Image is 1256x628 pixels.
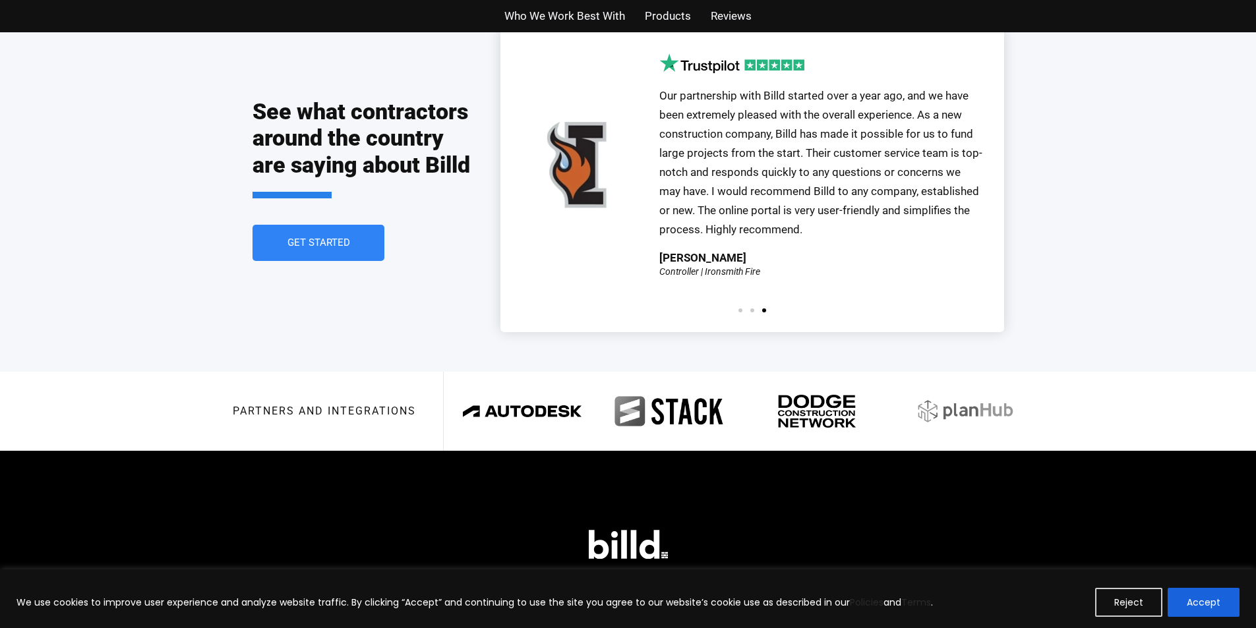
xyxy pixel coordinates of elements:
[711,7,752,26] a: Reviews
[1168,588,1240,617] button: Accept
[253,98,474,198] h2: See what contractors around the country are saying about Billd
[738,308,742,312] span: Go to slide 1
[16,594,933,610] p: We use cookies to improve user experience and analyze website traffic. By clicking “Accept” and c...
[762,308,766,312] span: Go to slide 3
[520,53,984,295] div: 3 / 3
[1095,588,1162,617] button: Reject
[287,238,349,248] span: Get Started
[659,89,982,235] span: Our partnership with Billd started over a year ago, and we have been extremely pleased with the o...
[901,596,931,609] a: Terms
[750,308,754,312] span: Go to slide 2
[659,267,760,276] div: Controller | Ironsmith Fire
[850,596,883,609] a: Policies
[233,406,416,416] h3: Partners and integrations
[253,225,384,261] a: Get Started
[645,7,691,26] a: Products
[659,252,746,264] div: [PERSON_NAME]
[504,7,625,26] a: Who We Work Best With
